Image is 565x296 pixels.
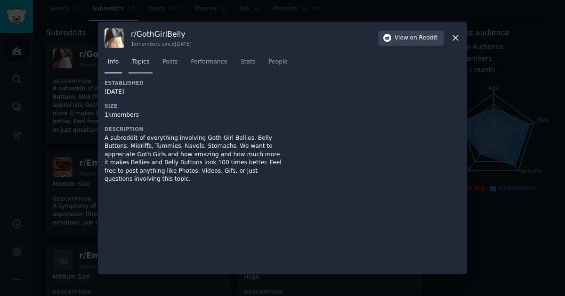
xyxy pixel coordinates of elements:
[268,58,288,66] span: People
[105,28,124,48] img: GothGirlBelly
[191,58,227,66] span: Performance
[105,88,282,96] div: [DATE]
[105,111,282,120] div: 1k members
[237,55,258,74] a: Stats
[162,58,178,66] span: Posts
[105,134,282,184] div: A subreddit of everything involving Goth Girl Bellies, Belly Buttons, Midriffs, Tummies, Navels, ...
[241,58,255,66] span: Stats
[395,34,437,42] span: View
[132,58,149,66] span: Topics
[410,34,437,42] span: on Reddit
[105,103,282,109] h3: Size
[105,126,282,132] h3: Description
[105,55,122,74] a: Info
[265,55,291,74] a: People
[131,29,192,39] h3: r/ GothGirlBelly
[159,55,181,74] a: Posts
[108,58,119,66] span: Info
[131,40,192,47] div: 1k members since [DATE]
[105,80,282,86] h3: Established
[378,31,444,46] button: Viewon Reddit
[187,55,231,74] a: Performance
[129,55,153,74] a: Topics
